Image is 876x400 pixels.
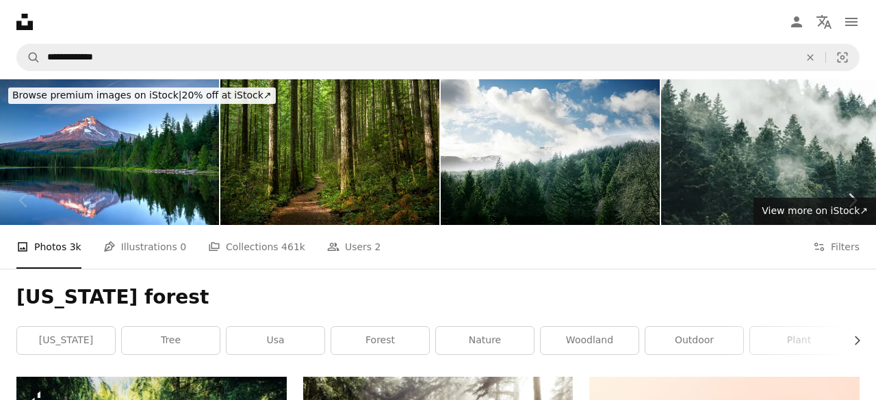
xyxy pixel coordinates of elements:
[810,8,838,36] button: Language
[16,44,860,71] form: Find visuals sitewide
[16,285,860,310] h1: [US_STATE] forest
[645,327,743,354] a: outdoor
[327,225,381,269] a: Users 2
[826,44,859,70] button: Visual search
[783,8,810,36] a: Log in / Sign up
[331,327,429,354] a: forest
[828,135,876,266] a: Next
[441,79,660,225] img: Fresh Green Forest and Sky
[180,239,186,254] span: 0
[17,44,40,70] button: Search Unsplash
[813,225,860,269] button: Filters
[122,327,220,354] a: tree
[12,90,181,101] span: Browse premium images on iStock |
[16,14,33,30] a: Home — Unsplash
[541,327,639,354] a: woodland
[227,327,324,354] a: usa
[375,239,381,254] span: 2
[753,198,876,225] a: View more on iStock↗
[762,205,868,216] span: View more on iStock ↗
[795,44,825,70] button: Clear
[838,8,865,36] button: Menu
[220,79,439,225] img: Path Through Sunlit Forest
[281,239,305,254] span: 461k
[17,327,115,354] a: [US_STATE]
[208,225,305,269] a: Collections 461k
[750,327,848,354] a: plant
[12,90,272,101] span: 20% off at iStock ↗
[103,225,186,269] a: Illustrations 0
[845,327,860,354] button: scroll list to the right
[436,327,534,354] a: nature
